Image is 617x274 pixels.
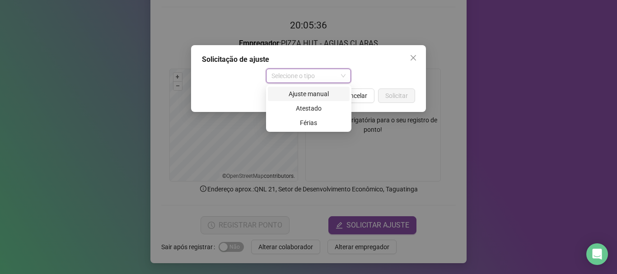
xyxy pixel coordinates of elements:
div: Solicitação de ajuste [202,54,415,65]
div: Ajuste manual [273,89,344,99]
div: Open Intercom Messenger [586,243,608,265]
button: Close [406,51,421,65]
div: Ajuste manual [268,87,350,101]
span: Selecione o tipo [271,69,346,83]
div: Férias [273,118,344,128]
button: Solicitar [378,88,415,103]
span: Cancelar [342,91,367,101]
div: Atestado [268,101,350,116]
div: Atestado [273,103,344,113]
span: close [410,54,417,61]
div: Férias [268,116,350,130]
button: Cancelar [335,88,374,103]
